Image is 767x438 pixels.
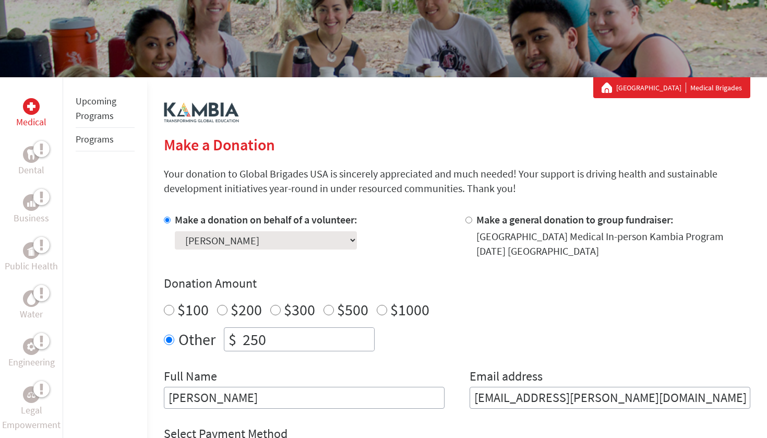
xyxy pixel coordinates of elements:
input: Your Email [470,387,750,409]
label: Make a donation on behalf of a volunteer: [175,213,357,226]
a: EngineeringEngineering [8,338,55,370]
a: BusinessBusiness [14,194,49,226]
li: Programs [76,128,135,151]
p: Business [14,211,49,226]
label: Other [178,327,215,351]
div: Business [23,194,40,211]
label: Email address [470,368,543,387]
div: Water [23,290,40,307]
img: Dental [27,149,35,159]
p: Public Health [5,259,58,274]
p: Dental [18,163,44,177]
img: Public Health [27,245,35,256]
div: Public Health [23,242,40,259]
p: Water [20,307,43,322]
img: Engineering [27,342,35,351]
img: logo-kambia.png [164,102,239,123]
a: Upcoming Programs [76,95,116,122]
a: DentalDental [18,146,44,177]
img: Water [27,292,35,304]
a: Programs [76,133,114,145]
p: Legal Empowerment [2,403,61,432]
input: Enter Amount [241,328,374,351]
label: $300 [284,300,315,319]
label: Make a general donation to group fundraiser: [476,213,674,226]
label: $200 [231,300,262,319]
div: Dental [23,146,40,163]
li: Upcoming Programs [76,90,135,128]
a: [GEOGRAPHIC_DATA] [616,82,686,93]
input: Enter Full Name [164,387,445,409]
label: $500 [337,300,368,319]
label: $100 [177,300,209,319]
label: Full Name [164,368,217,387]
p: Medical [16,115,46,129]
div: Medical [23,98,40,115]
p: Engineering [8,355,55,370]
a: WaterWater [20,290,43,322]
div: Medical Brigades [602,82,742,93]
img: Medical [27,102,35,111]
div: Engineering [23,338,40,355]
h4: Donation Amount [164,275,750,292]
a: Legal EmpowermentLegal Empowerment [2,386,61,432]
div: [GEOGRAPHIC_DATA] Medical In-person Kambia Program [DATE] [GEOGRAPHIC_DATA] [476,229,750,258]
img: Business [27,198,35,207]
p: Your donation to Global Brigades USA is sincerely appreciated and much needed! Your support is dr... [164,167,750,196]
a: MedicalMedical [16,98,46,129]
div: $ [224,328,241,351]
a: Public HealthPublic Health [5,242,58,274]
label: $1000 [390,300,429,319]
h2: Make a Donation [164,135,750,154]
img: Legal Empowerment [27,392,35,398]
div: Legal Empowerment [23,386,40,403]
